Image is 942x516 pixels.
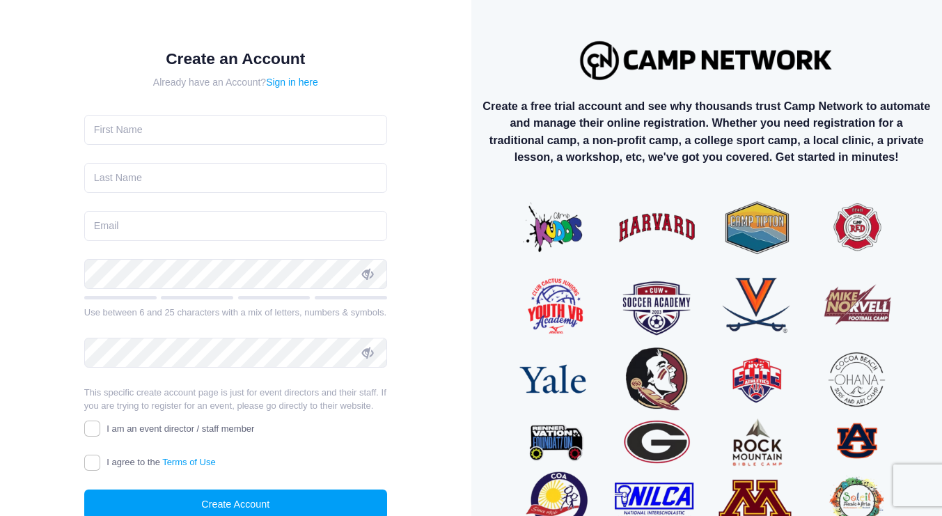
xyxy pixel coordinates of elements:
input: I agree to theTerms of Use [84,455,100,471]
p: This specific create account page is just for event directors and their staff. If you are trying ... [84,386,387,413]
input: Email [84,211,387,241]
p: Create a free trial account and see why thousands trust Camp Network to automate and manage their... [482,97,931,166]
img: Logo [574,34,840,86]
a: Sign in here [266,77,318,88]
span: I agree to the [107,457,215,467]
div: Use between 6 and 25 characters with a mix of letters, numbers & symbols. [84,306,387,320]
input: First Name [84,115,387,145]
span: I am an event director / staff member [107,423,254,434]
h1: Create an Account [84,49,387,68]
input: Last Name [84,163,387,193]
input: I am an event director / staff member [84,421,100,437]
a: Terms of Use [162,457,216,467]
div: Already have an Account? [84,75,387,90]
